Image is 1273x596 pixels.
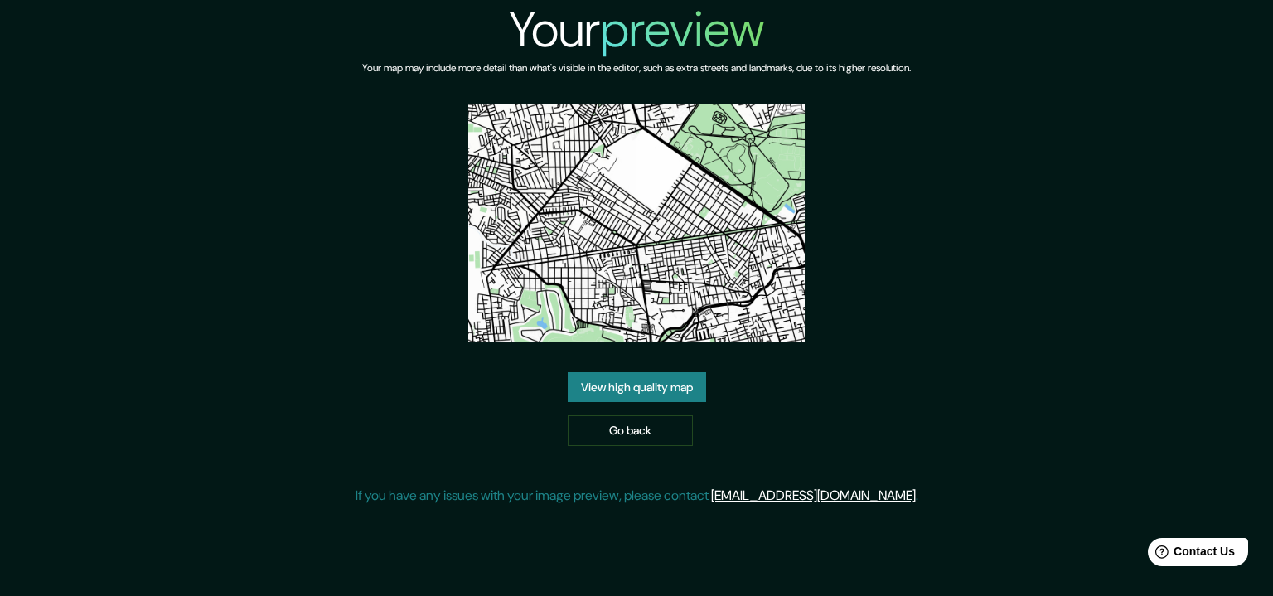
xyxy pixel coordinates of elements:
a: [EMAIL_ADDRESS][DOMAIN_NAME] [711,487,916,504]
h6: Your map may include more detail than what's visible in the editor, such as extra streets and lan... [362,60,911,77]
img: created-map-preview [468,104,805,342]
iframe: Help widget launcher [1125,531,1255,578]
p: If you have any issues with your image preview, please contact . [356,486,918,506]
a: Go back [568,415,693,446]
a: View high quality map [568,372,706,403]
